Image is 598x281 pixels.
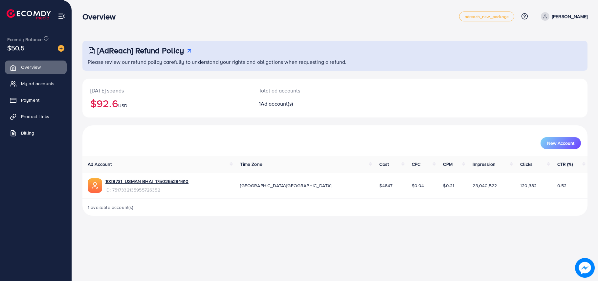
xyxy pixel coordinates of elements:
[88,58,584,66] p: Please review our refund policy carefully to understand your rights and obligations when requesti...
[21,80,55,87] span: My ad accounts
[520,161,533,167] span: Clicks
[261,100,293,107] span: Ad account(s)
[82,12,121,21] h3: Overview
[90,87,243,94] p: [DATE] spends
[21,130,34,136] span: Billing
[473,182,497,189] span: 23,040,522
[5,126,67,140] a: Billing
[88,161,112,167] span: Ad Account
[118,102,127,109] span: USD
[259,87,369,94] p: Total ad accounts
[5,93,67,107] a: Payment
[7,43,25,53] span: $50.5
[58,13,65,20] img: menu
[58,45,64,52] img: image
[259,101,369,107] h2: 1
[5,110,67,123] a: Product Links
[97,46,184,55] h3: [AdReach] Refund Policy
[557,182,567,189] span: 0.52
[240,161,262,167] span: Time Zone
[541,137,581,149] button: New Account
[459,12,514,21] a: adreach_new_package
[7,36,43,43] span: Ecomdy Balance
[5,61,67,74] a: Overview
[473,161,496,167] span: Impression
[90,97,243,110] h2: $92.6
[520,182,537,189] span: 120,382
[21,113,49,120] span: Product Links
[465,14,509,19] span: adreach_new_package
[412,161,420,167] span: CPC
[7,9,51,19] img: logo
[88,204,134,211] span: 1 available account(s)
[557,161,573,167] span: CTR (%)
[547,141,574,145] span: New Account
[443,182,454,189] span: $0.21
[412,182,424,189] span: $0.04
[21,97,39,103] span: Payment
[88,178,102,193] img: ic-ads-acc.e4c84228.svg
[105,187,188,193] span: ID: 7517332135955726352
[443,161,452,167] span: CPM
[5,77,67,90] a: My ad accounts
[576,259,594,277] img: image
[21,64,41,70] span: Overview
[538,12,587,21] a: [PERSON_NAME]
[379,161,389,167] span: Cost
[552,13,587,20] p: [PERSON_NAME]
[240,182,331,189] span: [GEOGRAPHIC_DATA]/[GEOGRAPHIC_DATA]
[379,182,392,189] span: $4847
[105,178,188,185] a: 1029731_USMAN BHAI_1750265294610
